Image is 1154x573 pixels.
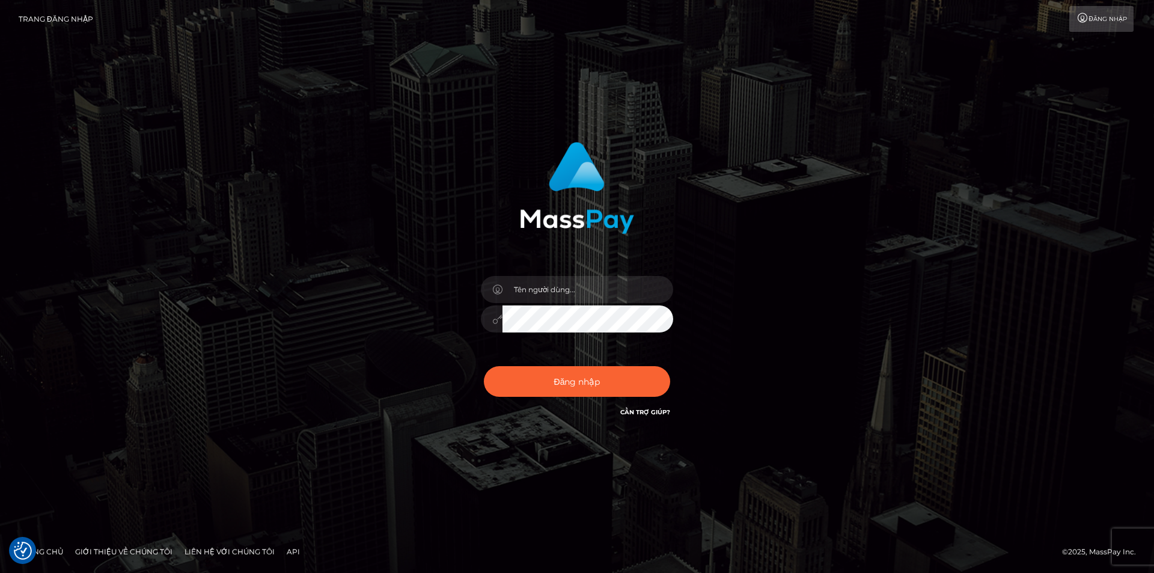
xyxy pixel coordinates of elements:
[1089,15,1127,23] font: Đăng nhập
[75,547,172,556] font: Giới thiệu về chúng tôi
[520,142,634,234] img: Đăng nhập MassPay
[18,547,63,556] font: Trang chủ
[502,276,673,303] input: Tên người dùng...
[180,542,279,561] a: Liên hệ với chúng tôi
[1068,547,1136,556] font: 2025, MassPay Inc.
[19,14,93,23] font: Trang đăng nhập
[554,376,600,387] font: Đăng nhập
[484,366,670,396] button: Đăng nhập
[620,408,670,416] a: Cần trợ giúp?
[70,542,177,561] a: Giới thiệu về chúng tôi
[14,542,32,560] button: Tùy chọn đồng ý
[287,547,300,556] font: API
[185,547,275,556] font: Liên hệ với chúng tôi
[282,542,305,561] a: API
[1069,6,1134,32] a: Đăng nhập
[1062,547,1068,556] font: ©
[19,6,93,32] a: Trang đăng nhập
[14,542,32,560] img: Nút đồng ý xem lại
[13,542,68,561] a: Trang chủ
